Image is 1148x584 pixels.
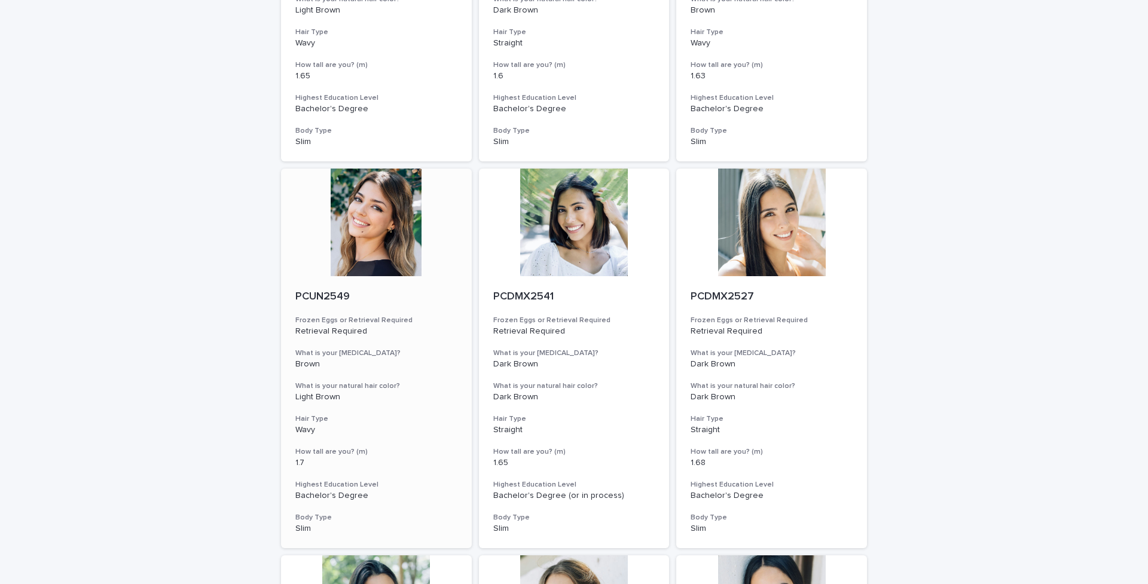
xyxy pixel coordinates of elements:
[691,291,853,304] p: PCDMX2527
[493,491,655,501] p: Bachelor's Degree (or in process)
[691,524,853,534] p: Slim
[493,126,655,136] h3: Body Type
[295,137,457,147] p: Slim
[295,291,457,304] p: PCUN2549
[493,5,655,16] p: Dark Brown
[295,93,457,103] h3: Highest Education Level
[493,93,655,103] h3: Highest Education Level
[691,38,853,48] p: Wavy
[493,316,655,325] h3: Frozen Eggs or Retrieval Required
[295,126,457,136] h3: Body Type
[691,137,853,147] p: Slim
[295,27,457,37] h3: Hair Type
[295,71,457,81] p: 1.65
[295,38,457,48] p: Wavy
[493,104,655,114] p: Bachelor's Degree
[295,447,457,457] h3: How tall are you? (m)
[493,326,655,337] p: Retrieval Required
[295,316,457,325] h3: Frozen Eggs or Retrieval Required
[281,169,472,548] a: PCUN2549Frozen Eggs or Retrieval RequiredRetrieval RequiredWhat is your [MEDICAL_DATA]?BrownWhat ...
[493,71,655,81] p: 1.6
[691,392,853,402] p: Dark Brown
[295,104,457,114] p: Bachelor's Degree
[691,126,853,136] h3: Body Type
[295,414,457,424] h3: Hair Type
[493,27,655,37] h3: Hair Type
[691,316,853,325] h3: Frozen Eggs or Retrieval Required
[691,458,853,468] p: 1.68
[295,513,457,522] h3: Body Type
[493,60,655,70] h3: How tall are you? (m)
[691,60,853,70] h3: How tall are you? (m)
[691,5,853,16] p: Brown
[493,513,655,522] h3: Body Type
[295,480,457,490] h3: Highest Education Level
[691,359,853,369] p: Dark Brown
[691,414,853,424] h3: Hair Type
[691,27,853,37] h3: Hair Type
[295,392,457,402] p: Light Brown
[295,326,457,337] p: Retrieval Required
[493,392,655,402] p: Dark Brown
[493,359,655,369] p: Dark Brown
[493,38,655,48] p: Straight
[493,524,655,534] p: Slim
[493,414,655,424] h3: Hair Type
[691,326,853,337] p: Retrieval Required
[493,348,655,358] h3: What is your [MEDICAL_DATA]?
[676,169,867,548] a: PCDMX2527Frozen Eggs or Retrieval RequiredRetrieval RequiredWhat is your [MEDICAL_DATA]?Dark Brow...
[493,381,655,391] h3: What is your natural hair color?
[691,425,853,435] p: Straight
[493,291,655,304] p: PCDMX2541
[479,169,670,548] a: PCDMX2541Frozen Eggs or Retrieval RequiredRetrieval RequiredWhat is your [MEDICAL_DATA]?Dark Brow...
[493,425,655,435] p: Straight
[295,348,457,358] h3: What is your [MEDICAL_DATA]?
[493,458,655,468] p: 1.65
[691,93,853,103] h3: Highest Education Level
[295,524,457,534] p: Slim
[295,491,457,501] p: Bachelor's Degree
[295,60,457,70] h3: How tall are you? (m)
[493,137,655,147] p: Slim
[691,447,853,457] h3: How tall are you? (m)
[295,425,457,435] p: Wavy
[691,513,853,522] h3: Body Type
[691,104,853,114] p: Bachelor's Degree
[295,5,457,16] p: Light Brown
[691,491,853,501] p: Bachelor's Degree
[493,447,655,457] h3: How tall are you? (m)
[295,359,457,369] p: Brown
[691,480,853,490] h3: Highest Education Level
[691,348,853,358] h3: What is your [MEDICAL_DATA]?
[691,381,853,391] h3: What is your natural hair color?
[295,381,457,391] h3: What is your natural hair color?
[295,458,457,468] p: 1.7
[493,480,655,490] h3: Highest Education Level
[691,71,853,81] p: 1.63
